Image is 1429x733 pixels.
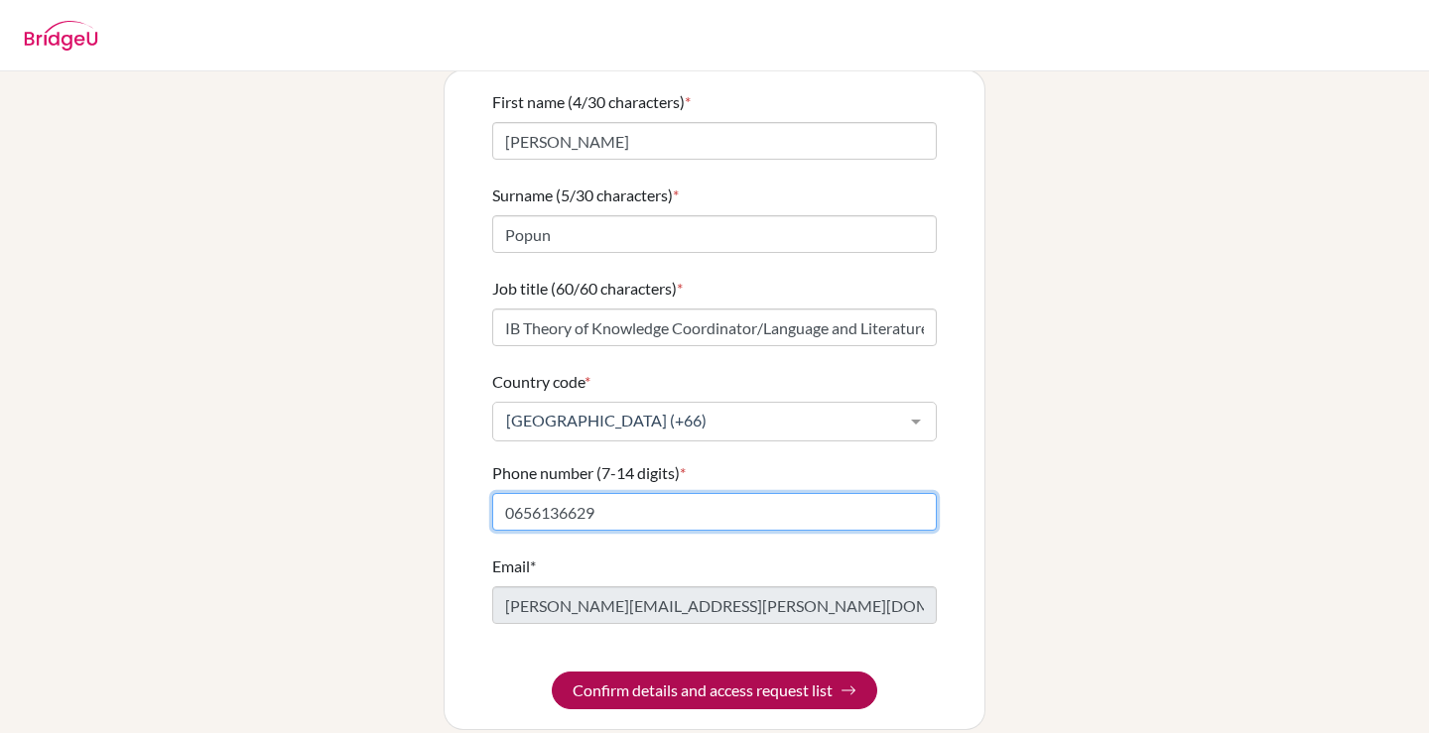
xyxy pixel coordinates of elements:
img: BridgeU logo [24,21,98,51]
input: Enter your first name [492,122,937,160]
span: [GEOGRAPHIC_DATA] (+66) [501,411,896,430]
input: Enter your number [492,493,937,531]
label: Job title (60/60 characters) [492,277,683,301]
input: Enter your surname [492,215,937,253]
label: Phone number (7-14 digits) [492,461,686,485]
label: First name (4/30 characters) [492,90,691,114]
input: Enter your job title [492,308,937,346]
button: Confirm details and access request list [552,672,877,709]
img: Arrow right [841,682,856,698]
label: Country code [492,370,590,394]
label: Email* [492,554,536,578]
label: Surname (5/30 characters) [492,183,679,207]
